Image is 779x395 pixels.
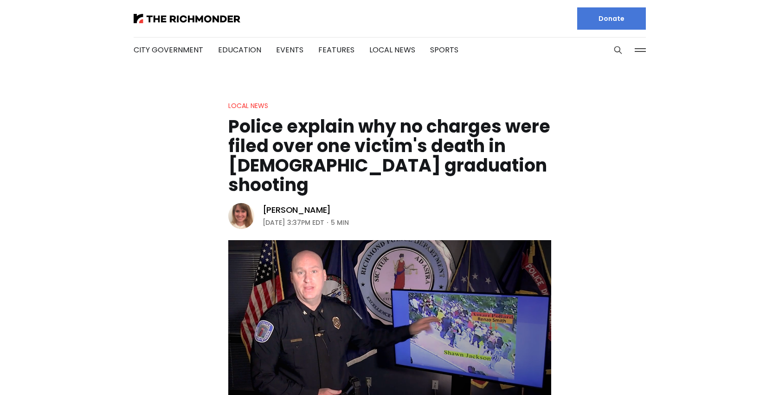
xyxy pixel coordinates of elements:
img: Sarah Vogelsong [228,203,254,229]
a: Local News [369,45,415,55]
a: Education [218,45,261,55]
a: Sports [430,45,458,55]
a: Local News [228,101,268,110]
a: City Government [134,45,203,55]
time: [DATE] 3:37PM EDT [263,217,324,228]
button: Search this site [611,43,625,57]
a: Features [318,45,354,55]
a: Events [276,45,303,55]
img: The Richmonder [134,14,240,23]
iframe: portal-trigger [700,350,779,395]
a: [PERSON_NAME] [263,204,331,216]
a: Donate [577,7,646,30]
h1: Police explain why no charges were filed over one victim's death in [DEMOGRAPHIC_DATA] graduation... [228,117,551,195]
span: 5 min [331,217,349,228]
